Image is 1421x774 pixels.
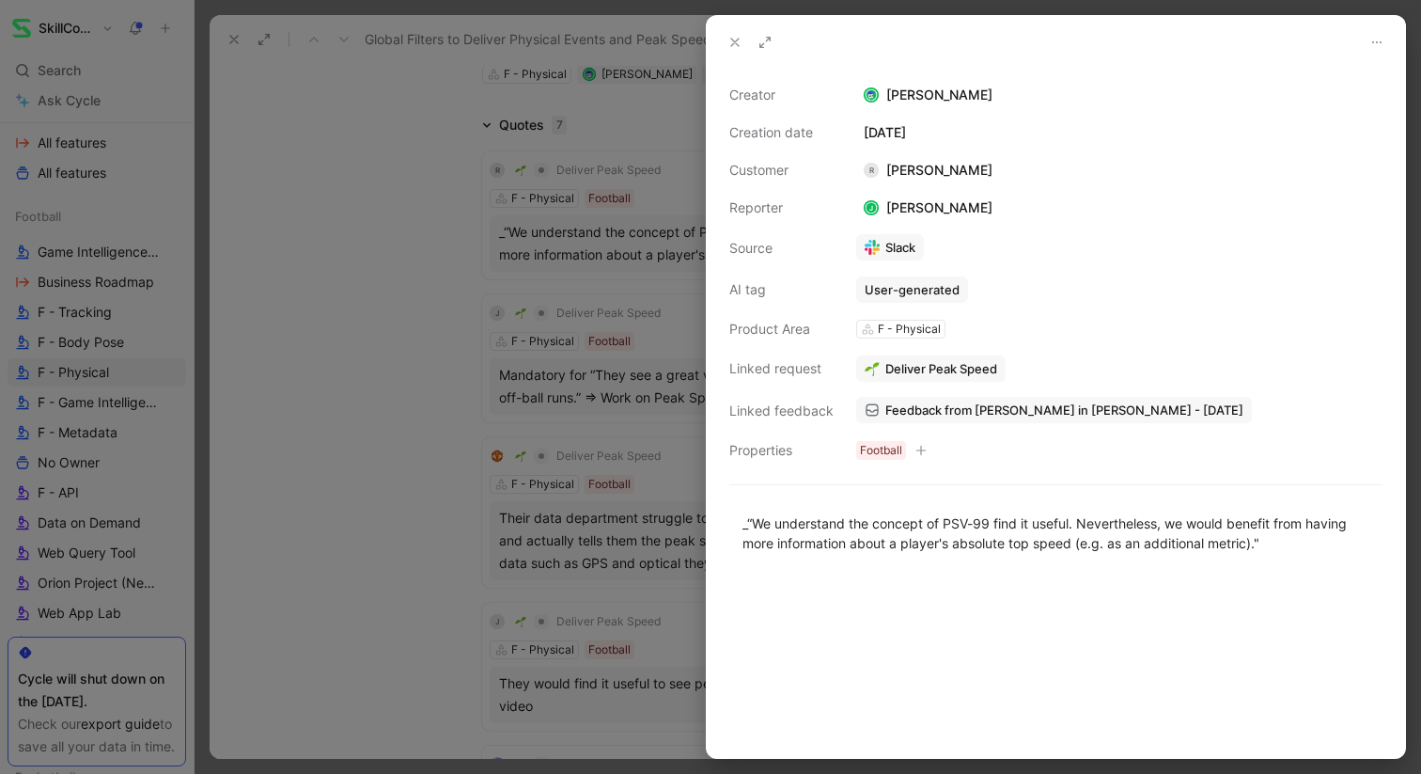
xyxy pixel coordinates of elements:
[742,513,1369,553] div: _“We understand the concept of PSV-99 find it useful. Nevertheless, we would benefit from having ...
[856,84,1382,106] div: [PERSON_NAME]
[729,159,834,182] div: Customer
[866,202,878,214] div: J
[856,159,1000,182] div: [PERSON_NAME]
[866,89,878,102] img: avatar
[729,439,834,462] div: Properties
[856,234,924,261] a: Slack
[729,197,834,219] div: Reporter
[729,400,834,422] div: Linked feedback
[729,278,834,301] div: AI tag
[729,84,834,106] div: Creator
[729,357,834,380] div: Linked request
[729,237,834,260] div: Source
[860,441,902,460] div: Football
[864,163,879,178] div: R
[885,402,1243,419] span: Feedback from [PERSON_NAME] in [PERSON_NAME] - [DATE]
[729,121,834,144] div: Creation date
[856,197,1000,219] div: [PERSON_NAME]
[729,318,834,340] div: Product Area
[856,397,1252,423] a: Feedback from [PERSON_NAME] in [PERSON_NAME] - [DATE]
[865,281,960,298] div: User-generated
[856,121,1382,144] div: [DATE]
